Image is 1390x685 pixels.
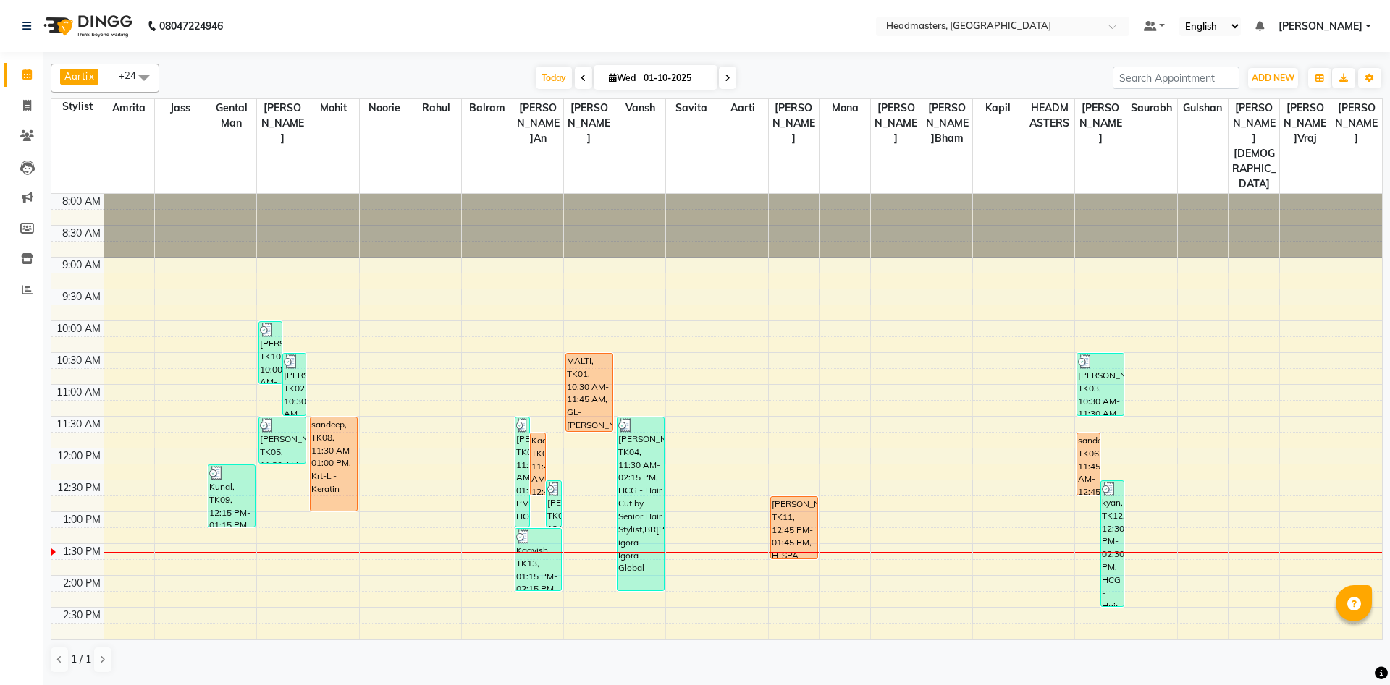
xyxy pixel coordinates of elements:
[564,99,615,148] span: [PERSON_NAME]
[1101,481,1124,606] div: kyan, TK12, 12:30 PM-02:30 PM, HCG - Hair Cut by Senior Hair Stylist,BRD - [PERSON_NAME],O3-MSK-D...
[1077,433,1100,495] div: sandeep, TK06, 11:45 AM-12:45 PM, HCG - Hair Cut by Senior Hair Stylist
[54,417,104,432] div: 11:30 AM
[922,99,973,148] span: [PERSON_NAME]bham
[54,448,104,464] div: 12:00 PM
[88,70,94,82] a: x
[639,67,712,89] input: 2025-10-01
[104,99,155,117] span: Amrita
[515,417,530,527] div: [PERSON_NAME]il, TK04, 11:30 AM-01:15 PM, HCG - Hair Cut by Senior Hair Stylist,BRD [PERSON_NAME]rd
[54,353,104,368] div: 10:30 AM
[257,99,308,148] span: [PERSON_NAME]
[206,99,257,132] span: Gental Man
[1178,99,1229,117] span: Gulshan
[119,69,147,81] span: +24
[1077,354,1124,415] div: [PERSON_NAME]nshu, TK03, 10:30 AM-11:30 AM, BR[PERSON_NAME]eard,O3-MSK-DTAN - D-Tan Pack
[666,99,717,117] span: Savita
[54,385,104,400] div: 11:00 AM
[60,608,104,623] div: 2:30 PM
[1113,67,1239,89] input: Search Appointment
[360,99,410,117] span: Noorie
[1126,99,1177,117] span: Saurabh
[308,99,359,117] span: Mohit
[771,497,817,558] div: [PERSON_NAME]npreet, TK11, 12:45 PM-01:45 PM, H-SPA - Essence hair spa
[769,99,820,148] span: [PERSON_NAME]
[1024,99,1075,132] span: HEADMASTERS
[513,99,564,148] span: [PERSON_NAME]an
[1280,99,1331,148] span: [PERSON_NAME]vraj
[60,639,104,655] div: 3:00 PM
[547,481,561,527] div: [PERSON_NAME]ahil, TK04, 12:30 PM-01:15 PM, BR[PERSON_NAME]eard
[536,67,572,89] span: Today
[259,417,306,463] div: [PERSON_NAME]leen, TK05, 11:30 AM-12:15 PM, BD - Blow dry
[618,417,664,590] div: [PERSON_NAME]ahil, TK04, 11:30 AM-02:15 PM, HCG - Hair Cut by Senior Hair Stylist,BR[PERSON_NAME]...
[515,529,562,590] div: Kaavish, TK13, 01:15 PM-02:15 PM, HCG - Hair Cut by Senior Hair Stylist
[60,544,104,559] div: 1:30 PM
[820,99,870,117] span: Mona
[1229,99,1279,193] span: [PERSON_NAME][DEMOGRAPHIC_DATA]
[717,99,768,117] span: Aarti
[615,99,666,117] span: Vansh
[1331,99,1383,148] span: [PERSON_NAME]
[71,652,91,667] span: 1 / 1
[37,6,136,46] img: logo
[155,99,206,117] span: Jass
[208,465,255,527] div: Kunal, TK09, 12:15 PM-01:15 PM, HCG - Hair Cut by Senior Hair Stylist
[59,226,104,241] div: 8:30 AM
[159,6,223,46] b: 08047224946
[1075,99,1126,148] span: [PERSON_NAME]
[283,354,306,415] div: [PERSON_NAME], TK02, 10:30 AM-11:30 AM, H-SPA - PURIFYING - Treatment based hair spa service - Oi...
[259,322,282,383] div: [PERSON_NAME], TK10, 10:00 AM-11:00 AM, H-SPA - NASHI - Premium hair spa service - Nashi
[871,99,922,148] span: [PERSON_NAME]
[60,512,104,527] div: 1:00 PM
[462,99,513,117] span: Balram
[605,72,639,83] span: Wed
[1252,72,1294,83] span: ADD NEW
[1248,68,1298,88] button: ADD NEW
[54,321,104,336] div: 10:00 AM
[54,480,104,495] div: 12:30 PM
[59,194,104,209] div: 8:00 AM
[59,289,104,305] div: 9:30 AM
[64,70,88,82] span: Aarti
[51,99,104,114] div: Stylist
[1329,627,1376,671] iframe: chat widget
[566,354,612,431] div: MALTI, TK01, 10:30 AM-11:45 AM, GL-[PERSON_NAME] Global
[1279,19,1362,34] span: [PERSON_NAME]
[60,576,104,591] div: 2:00 PM
[410,99,461,117] span: Rahul
[531,433,545,495] div: Kaavish, TK07, 11:45 AM-12:45 PM, HCG - Hair Cut by Senior Hair Stylist
[311,417,357,511] div: sandeep, TK08, 11:30 AM-01:00 PM, Krt-L - Keratin
[59,258,104,273] div: 9:00 AM
[973,99,1024,117] span: Kapil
